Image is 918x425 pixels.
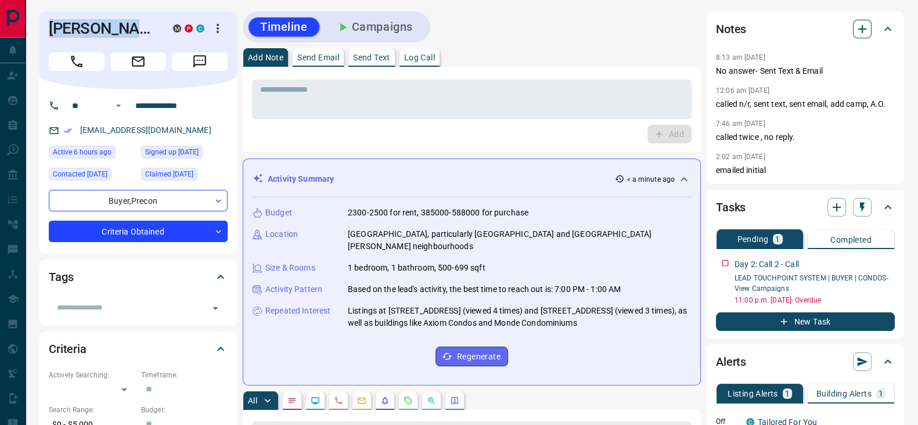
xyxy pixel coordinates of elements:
h1: [PERSON_NAME] [49,19,156,38]
div: Criteria [49,335,228,363]
p: Activity Summary [268,173,334,185]
div: Notes [716,15,895,43]
span: Message [172,52,228,71]
p: Send Text [353,53,390,62]
p: 11:00 p.m. [DATE] - Overdue [735,295,895,305]
div: Criteria Obtained [49,221,228,242]
h2: Tags [49,268,73,286]
p: called n/r, sent text, sent email, add camp, A.O. [716,98,895,110]
svg: Listing Alerts [380,396,390,405]
p: Send Email [297,53,339,62]
p: No answer- Sent Text & Email [716,65,895,77]
p: Listings at [STREET_ADDRESS] (viewed 4 times) and [STREET_ADDRESS] (viewed 3 times), as well as b... [348,305,691,329]
a: [EMAIL_ADDRESS][DOMAIN_NAME] [80,125,211,135]
div: Activity Summary< a minute ago [253,168,691,190]
div: Sat Apr 23 2022 [141,168,228,184]
p: Building Alerts [816,390,872,398]
h2: Tasks [716,198,746,217]
p: All [248,397,257,405]
p: Budget [265,207,292,219]
button: Campaigns [324,17,424,37]
h2: Notes [716,20,746,38]
p: 7:46 am [DATE] [716,120,765,128]
svg: Opportunities [427,396,436,405]
div: Wed Aug 13 2025 [49,146,135,162]
div: Tue Aug 04 2020 [141,146,228,162]
svg: Requests [404,396,413,405]
div: Tags [49,263,228,291]
div: Tasks [716,193,895,221]
svg: Calls [334,396,343,405]
p: Completed [830,236,872,244]
h2: Alerts [716,352,746,371]
button: Regenerate [435,347,508,366]
p: Activity Pattern [265,283,322,296]
p: Repeated Interest [265,305,330,317]
p: Location [265,228,298,240]
span: Claimed [DATE] [145,168,193,180]
p: 12:06 am [DATE] [716,87,769,95]
p: Pending [737,235,768,243]
p: 8:13 am [DATE] [716,53,765,62]
div: mrloft.ca [173,24,181,33]
button: Open [207,300,224,316]
p: Timeframe: [141,370,228,380]
p: Search Range: [49,405,135,415]
svg: Notes [287,396,297,405]
p: 1 [775,235,780,243]
span: Email [110,52,166,71]
div: condos.ca [196,24,204,33]
p: Log Call [404,53,435,62]
span: Active 6 hours ago [53,146,111,158]
p: [GEOGRAPHIC_DATA], particularly [GEOGRAPHIC_DATA] and [GEOGRAPHIC_DATA][PERSON_NAME] neighbourhoods [348,228,691,253]
button: New Task [716,312,895,331]
span: Contacted [DATE] [53,168,107,180]
svg: Emails [357,396,366,405]
p: Size & Rooms [265,262,315,274]
p: 2300-2500 for rent, 385000-588000 for purchase [348,207,528,219]
svg: Lead Browsing Activity [311,396,320,405]
p: Listing Alerts [728,390,778,398]
p: 1 [879,390,883,398]
p: Day 2: Call 2 - Call [735,258,799,271]
h2: Criteria [49,340,87,358]
p: < a minute ago [627,174,675,185]
div: property.ca [185,24,193,33]
span: Call [49,52,105,71]
p: Add Note [248,53,283,62]
p: Based on the lead's activity, the best time to reach out is: 7:00 PM - 1:00 AM [348,283,621,296]
p: emailed initial [716,164,895,177]
p: 1 [785,390,790,398]
a: LEAD TOUCHPOINT SYSTEM | BUYER | CONDOS- View Campaigns [735,274,888,293]
p: 1 bedroom, 1 bathroom, 500-699 sqft [348,262,485,274]
button: Open [111,99,125,113]
p: Budget: [141,405,228,415]
div: Sat Jul 19 2025 [49,168,135,184]
p: Actively Searching: [49,370,135,380]
p: called twice , no reply. [716,131,895,143]
button: Timeline [249,17,319,37]
p: 2:02 am [DATE] [716,153,765,161]
div: Alerts [716,348,895,376]
span: Signed up [DATE] [145,146,199,158]
div: Buyer , Precon [49,190,228,211]
svg: Email Verified [64,127,72,135]
svg: Agent Actions [450,396,459,405]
